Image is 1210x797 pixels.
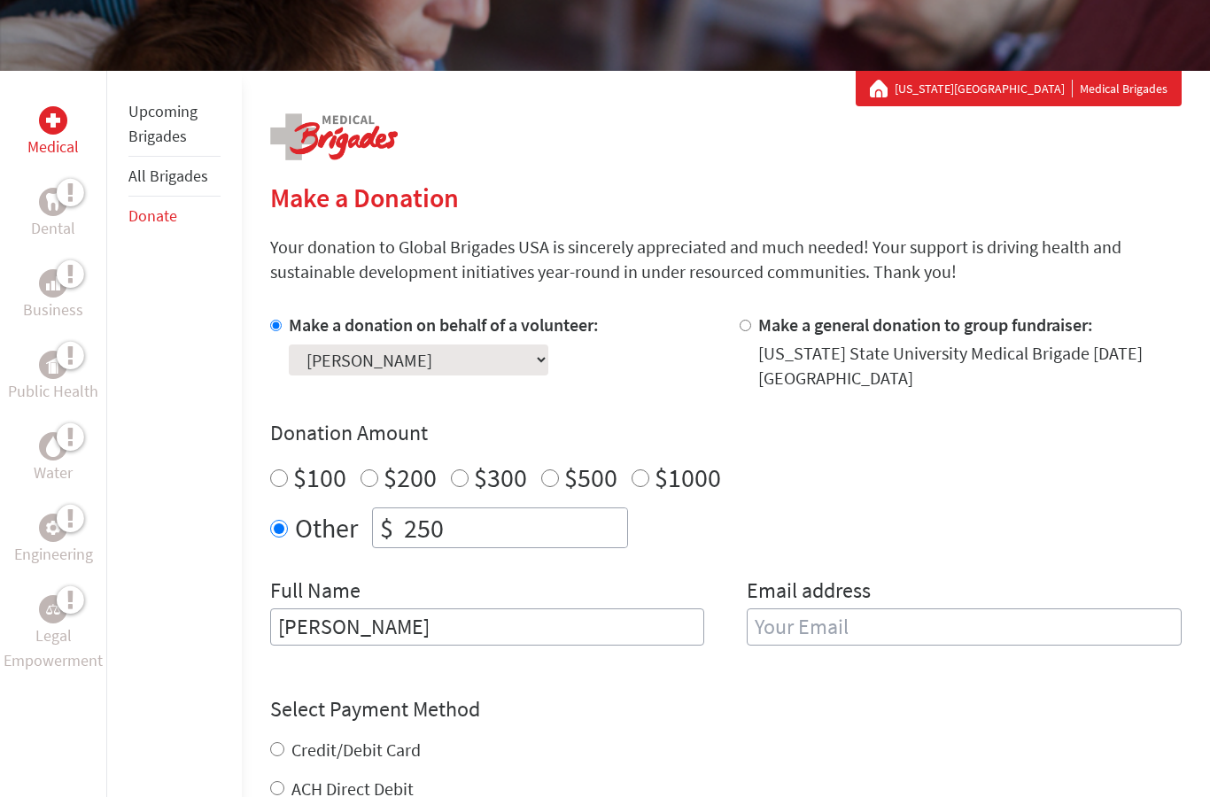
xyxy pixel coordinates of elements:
p: Your donation to Global Brigades USA is sincerely appreciated and much needed! Your support is dr... [270,235,1182,284]
input: Enter Full Name [270,608,705,646]
p: Dental [31,216,75,241]
p: Water [34,460,73,485]
a: MedicalMedical [27,106,79,159]
a: BusinessBusiness [23,269,83,322]
label: Make a donation on behalf of a volunteer: [289,313,599,336]
a: Public HealthPublic Health [8,351,98,404]
p: Business [23,298,83,322]
input: Your Email [747,608,1182,646]
img: Water [46,436,60,456]
img: logo-medical.png [270,113,398,160]
label: $300 [474,460,527,494]
p: Legal Empowerment [4,623,103,673]
div: Medical Brigades [870,80,1167,97]
label: $200 [384,460,437,494]
div: Medical [39,106,67,135]
div: $ [373,508,400,547]
h2: Make a Donation [270,182,1182,213]
a: DentalDental [31,188,75,241]
a: All Brigades [128,166,208,186]
h4: Select Payment Method [270,695,1182,723]
div: Water [39,432,67,460]
img: Medical [46,113,60,128]
div: Public Health [39,351,67,379]
label: $100 [293,460,346,494]
input: Enter Amount [400,508,627,547]
img: Business [46,276,60,290]
a: EngineeringEngineering [14,514,93,567]
a: [US_STATE][GEOGRAPHIC_DATA] [895,80,1073,97]
label: $1000 [655,460,721,494]
h4: Donation Amount [270,419,1182,447]
img: Dental [46,193,60,210]
p: Public Health [8,379,98,404]
a: WaterWater [34,432,73,485]
li: Donate [128,197,221,236]
p: Engineering [14,542,93,567]
div: Business [39,269,67,298]
li: All Brigades [128,157,221,197]
a: Donate [128,205,177,226]
label: $500 [564,460,617,494]
a: Upcoming Brigades [128,101,198,146]
li: Upcoming Brigades [128,92,221,157]
label: Make a general donation to group fundraiser: [758,313,1093,336]
img: Engineering [46,521,60,535]
img: Legal Empowerment [46,604,60,615]
label: Email address [747,576,871,608]
a: Legal EmpowermentLegal Empowerment [4,595,103,673]
label: Full Name [270,576,361,608]
div: Legal Empowerment [39,595,67,623]
label: Other [295,507,358,548]
div: [US_STATE] State University Medical Brigade [DATE] [GEOGRAPHIC_DATA] [758,341,1182,391]
div: Engineering [39,514,67,542]
img: Public Health [46,356,60,374]
div: Dental [39,188,67,216]
label: Credit/Debit Card [291,739,421,761]
p: Medical [27,135,79,159]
